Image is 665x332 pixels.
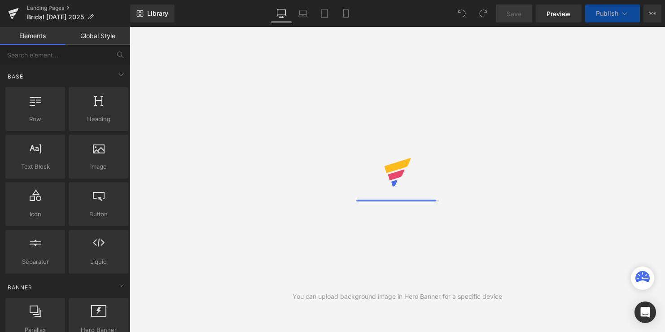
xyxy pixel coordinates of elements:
span: Preview [547,9,571,18]
span: Save [507,9,521,18]
span: Banner [7,283,33,292]
button: More [643,4,661,22]
a: Landing Pages [27,4,130,12]
span: Text Block [8,162,62,171]
button: Redo [474,4,492,22]
span: Separator [8,257,62,266]
span: Publish [596,10,618,17]
a: New Library [130,4,175,22]
a: Desktop [271,4,292,22]
a: Global Style [65,27,130,45]
span: Button [71,210,126,219]
div: Open Intercom Messenger [634,301,656,323]
span: Row [8,114,62,124]
span: Image [71,162,126,171]
span: Heading [71,114,126,124]
span: Library [147,9,168,17]
a: Tablet [314,4,335,22]
a: Preview [536,4,582,22]
a: Mobile [335,4,357,22]
button: Publish [585,4,640,22]
span: Base [7,72,24,81]
button: Undo [453,4,471,22]
span: Bridal [DATE] 2025 [27,13,84,21]
span: Liquid [71,257,126,266]
div: You can upload background image in Hero Banner for a specific device [293,292,502,301]
a: Laptop [292,4,314,22]
span: Icon [8,210,62,219]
